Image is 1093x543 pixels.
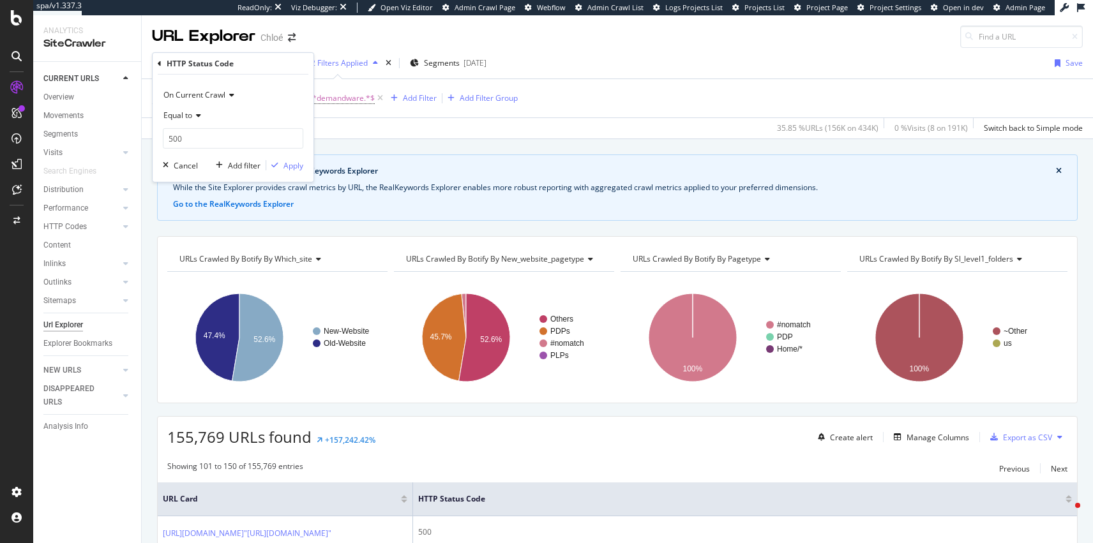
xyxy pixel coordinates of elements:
[43,72,119,86] a: CURRENT URLS
[859,253,1013,264] span: URLs Crawled By Botify By sl_level1_folders
[163,89,225,100] span: On Current Crawl
[228,160,260,170] div: Add filter
[253,335,275,344] text: 52.6%
[777,123,878,133] div: 35.85 % URLs ( 156K on 434K )
[464,57,486,68] div: [DATE]
[167,282,388,393] div: A chart.
[311,57,368,68] div: 2 Filters Applied
[43,128,132,141] a: Segments
[424,57,460,68] span: Segments
[550,315,573,324] text: Others
[43,318,83,332] div: Url Explorer
[293,53,383,73] button: 2 Filters Applied
[455,3,515,12] span: Admin Crawl Page
[43,420,132,433] a: Analysis Info
[1004,327,1027,336] text: ~Other
[794,3,848,13] a: Project Page
[1066,57,1083,68] div: Save
[394,282,614,393] svg: A chart.
[43,294,76,308] div: Sitemaps
[158,159,198,172] button: Cancel
[386,91,437,106] button: Add Filter
[985,427,1052,447] button: Export as CSV
[403,249,603,269] h4: URLs Crawled By Botify By new_website_pagetype
[167,58,234,69] div: HTTP Status Code
[1006,3,1045,12] span: Admin Page
[43,26,131,36] div: Analytics
[167,426,312,447] span: 155,769 URLs found
[683,364,703,373] text: 100%
[406,253,584,264] span: URLs Crawled By Botify By new_website_pagetype
[43,36,131,51] div: SiteCrawler
[630,249,829,269] h4: URLs Crawled By Botify By pagetype
[665,3,723,12] span: Logs Projects List
[960,26,1083,48] input: Find a URL
[813,427,873,447] button: Create alert
[744,3,785,12] span: Projects List
[806,3,848,12] span: Project Page
[43,276,72,289] div: Outlinks
[1051,463,1067,474] div: Next
[163,110,192,121] span: Equal to
[999,463,1030,474] div: Previous
[525,3,566,13] a: Webflow
[418,493,1046,505] span: HTTP Status Code
[43,146,119,160] a: Visits
[43,109,84,123] div: Movements
[43,220,87,234] div: HTTP Codes
[550,327,570,336] text: PDPs
[43,146,63,160] div: Visits
[43,128,78,141] div: Segments
[43,382,119,409] a: DISAPPEARED URLS
[857,249,1056,269] h4: URLs Crawled By Botify By sl_level1_folders
[480,335,502,344] text: 52.6%
[931,3,984,13] a: Open in dev
[732,3,785,13] a: Projects List
[1053,163,1065,179] button: close banner
[266,159,303,172] button: Apply
[1050,53,1083,73] button: Save
[288,33,296,42] div: arrow-right-arrow-left
[43,91,132,104] a: Overview
[43,337,132,350] a: Explorer Bookmarks
[43,276,119,289] a: Outlinks
[418,526,1072,538] div: 500
[894,123,968,133] div: 0 % Visits ( 8 on 191K )
[907,432,969,443] div: Manage Columns
[830,432,873,443] div: Create alert
[306,89,375,107] span: ^.*demandware.*$
[1004,339,1012,348] text: us
[943,3,984,12] span: Open in dev
[283,160,303,170] div: Apply
[163,493,398,505] span: URL Card
[368,3,433,13] a: Open Viz Editor
[43,318,132,332] a: Url Explorer
[291,3,337,13] div: Viz Debugger:
[43,239,132,252] a: Content
[204,331,225,340] text: 47.4%
[537,3,566,12] span: Webflow
[177,249,376,269] h4: URLs Crawled By Botify By which_site
[587,3,644,12] span: Admin Crawl List
[653,3,723,13] a: Logs Projects List
[857,3,921,13] a: Project Settings
[179,253,312,264] span: URLs Crawled By Botify By which_site
[993,3,1045,13] a: Admin Page
[910,364,930,373] text: 100%
[43,294,119,308] a: Sitemaps
[43,183,119,197] a: Distribution
[777,345,803,353] text: Home/*
[324,339,366,348] text: Old-Website
[173,182,1062,193] div: While the Site Explorer provides crawl metrics by URL, the RealKeywords Explorer enables more rob...
[43,239,71,252] div: Content
[984,123,1083,133] div: Switch back to Simple mode
[237,3,272,13] div: ReadOnly:
[847,282,1067,393] div: A chart.
[621,282,841,393] svg: A chart.
[43,72,99,86] div: CURRENT URLS
[43,420,88,433] div: Analysis Info
[43,220,119,234] a: HTTP Codes
[211,159,260,172] button: Add filter
[777,320,811,329] text: #nomatch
